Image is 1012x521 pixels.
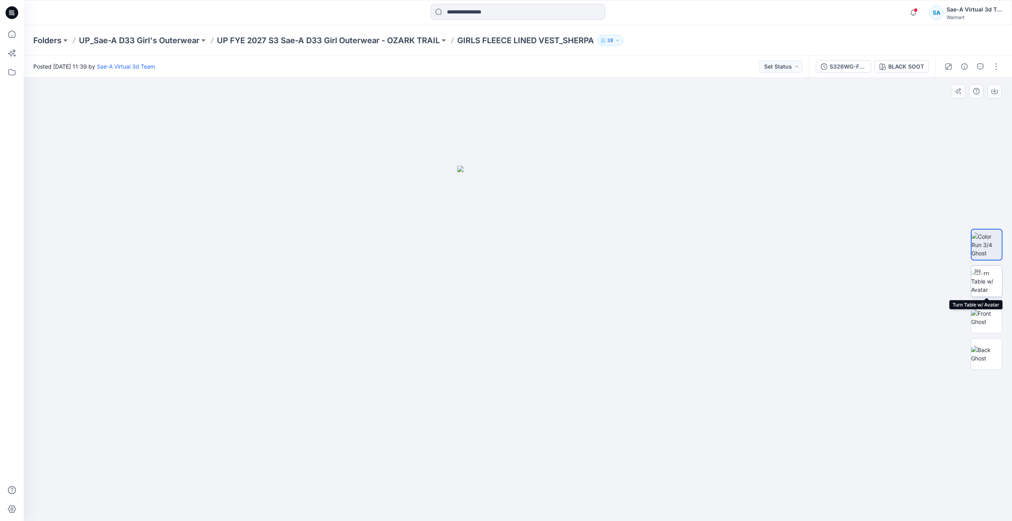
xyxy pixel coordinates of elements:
[958,60,971,73] button: Details
[816,60,871,73] button: S326WG-FV01_FULL COLORWAYS
[97,63,155,70] a: Sae-A Virtual 3d Team
[972,232,1002,257] img: Color Run 3/4 Ghost
[33,35,61,46] a: Folders
[830,62,866,71] div: S326WG-FV01_FULL COLORWAYS
[947,5,1002,14] div: Sae-A Virtual 3d Team
[607,36,613,45] p: 38
[79,35,199,46] a: UP_Sae-A D33 Girl's Outerwear
[971,309,1002,326] img: Front Ghost
[33,62,155,71] span: Posted [DATE] 11:39 by
[947,14,1002,20] div: Walmart
[457,35,594,46] p: GIRLS FLEECE LINED VEST_SHERPA
[971,269,1002,294] img: Turn Table w/ Avatar
[971,346,1002,362] img: Back Ghost
[457,166,579,521] img: eyJhbGciOiJIUzI1NiIsImtpZCI6IjAiLCJzbHQiOiJzZXMiLCJ0eXAiOiJKV1QifQ.eyJkYXRhIjp7InR5cGUiOiJzdG9yYW...
[597,35,623,46] button: 38
[929,6,943,20] div: SA
[874,60,929,73] button: BLACK SOOT
[217,35,440,46] a: UP FYE 2027 S3 Sae-A D33 Girl Outerwear - OZARK TRAIL
[888,62,924,71] div: BLACK SOOT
